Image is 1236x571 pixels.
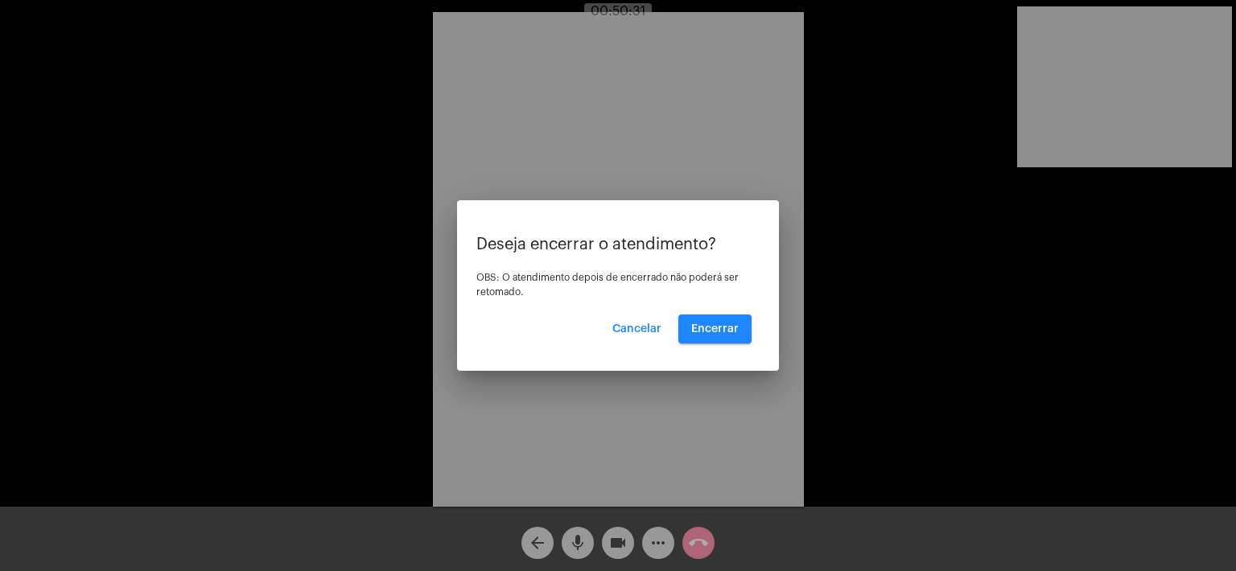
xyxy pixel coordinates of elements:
span: OBS: O atendimento depois de encerrado não poderá ser retomado. [476,273,739,297]
button: Encerrar [678,314,752,343]
span: Encerrar [691,323,739,335]
span: Cancelar [612,323,661,335]
button: Cancelar [599,314,674,343]
p: Deseja encerrar o atendimento? [476,236,760,253]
